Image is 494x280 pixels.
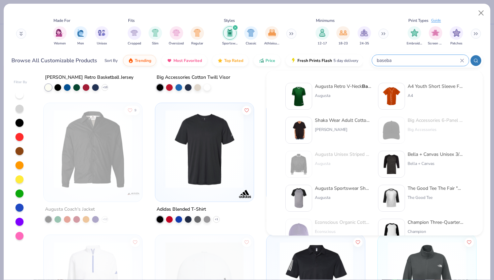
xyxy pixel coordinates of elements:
input: Try "T-Shirt" [376,57,460,64]
img: Classic Image [247,29,255,37]
button: Fresh Prints Flash5 day delivery [286,55,363,66]
button: filter button [53,26,67,46]
img: 12-17 Image [319,29,326,37]
button: filter button [450,26,463,46]
img: Slim Image [152,29,159,37]
img: Embroidery Image [411,29,418,37]
div: Bella + Canvas Unisex 3/4-Sleeve ll T-Shirt [408,151,464,158]
div: filter for 18-23 [336,26,350,46]
img: TopRated.gif [217,58,223,63]
button: Like [242,105,251,115]
div: filter for Regular [191,26,204,46]
span: Men [77,41,84,46]
div: filter for Patches [450,26,463,46]
img: 2e4f33e4-eb3f-4053-ad8c-15920d1dda2e [381,222,402,243]
img: Augusta logo [127,187,140,201]
div: Made For [53,17,70,24]
span: Women [54,41,66,46]
div: The Good Tee [408,195,464,201]
div: filter for Athleisure [264,26,280,46]
img: Athleisure Image [268,29,276,37]
div: filter for 24-35 [358,26,371,46]
img: b64a6056-3ee6-424f-9535-8fb7ff7c1ede [247,110,332,188]
img: flash.gif [291,58,296,63]
span: + 12 [102,217,108,221]
div: Print Types [408,17,428,24]
button: Like [353,238,363,247]
span: Patches [450,41,462,46]
button: Most Favorited [162,55,207,66]
div: filter for Screen Print [428,26,443,46]
div: A4 [408,93,464,99]
img: Women Image [56,29,64,37]
button: filter button [244,26,258,46]
img: ced83267-f07f-47b9-86e5-d1a78be6f52a [381,86,402,107]
img: 7c410399-44bd-4819-95c6-949f81529696 [381,188,402,209]
div: Augusta [315,93,371,99]
div: [PERSON_NAME] [315,127,371,133]
img: 7df6f58b-4a26-4d51-bc8c-d2b821b35c08 [381,120,402,141]
div: Filter By [14,80,27,85]
div: Augusta Sportswear Short Sleeve ll Jersey [315,185,371,192]
div: Augusta Unisex Striped Trim Satin ll Jacket [315,151,371,158]
div: filter for Oversized [169,26,184,46]
div: The Good Tee The Fair "Game" ll Tee [408,185,464,192]
div: filter for Cropped [128,26,141,46]
button: filter button [428,26,443,46]
img: Cropped Image [130,29,138,37]
button: Trending [123,55,156,66]
strong: Baseba [362,83,379,90]
span: Price [265,58,275,63]
div: Minimums [316,17,335,24]
span: Embroidery [407,41,422,46]
img: Unisex Image [98,29,106,37]
button: filter button [128,26,141,46]
img: 662b2eff-c3a4-476d-81d2-649415015822 [381,154,402,175]
img: 24-35 Image [360,29,368,37]
img: Patches Image [453,29,460,37]
img: Sportswear Image [226,29,234,37]
img: 5e76d22b-7337-465d-bfe1-0eb738f006da [162,110,247,188]
div: Bella + Canvas [408,161,464,167]
img: trending.gif [128,58,133,63]
div: Sort By [105,58,118,64]
button: filter button [358,26,371,46]
div: Augusta [315,161,371,167]
button: filter button [149,26,162,46]
img: d2496d05-3942-4f46-b545-f2022e302f7b [288,120,309,141]
button: Like [464,238,474,247]
button: filter button [191,26,204,46]
span: + 1 [215,217,218,221]
div: filter for Classic [244,26,258,46]
button: Top Rated [212,55,248,66]
span: 24-35 [360,41,369,46]
button: filter button [316,26,329,46]
span: Unisex [97,41,107,46]
img: Oversized Image [172,29,180,37]
div: filter for 12-17 [316,26,329,46]
div: Augusta Coach's Jacket [45,205,95,214]
div: Augusta Retro V-Neck ll Jersey [315,83,371,90]
span: Sportswear [222,41,238,46]
div: Champion [408,229,464,235]
button: filter button [407,26,422,46]
div: filter for Unisex [95,26,109,46]
div: filter for Men [74,26,87,46]
button: Like [130,238,140,247]
span: Classic [246,41,256,46]
img: Regular Image [194,29,201,37]
span: Slim [152,41,159,46]
div: filter for Embroidery [407,26,422,46]
button: filter button [169,26,184,46]
div: [PERSON_NAME] Retro Basketball Jersey [45,73,133,82]
button: Price [254,55,280,66]
span: Regular [191,41,203,46]
div: Big Accessories [408,127,464,133]
span: Cropped [128,41,141,46]
span: Top Rated [224,58,243,63]
img: 18-23 Image [339,29,347,37]
div: Adidas Blended T-Shirt [157,205,206,214]
span: Screen Print [428,41,443,46]
img: Screen Print Image [431,29,439,37]
button: filter button [336,26,350,46]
